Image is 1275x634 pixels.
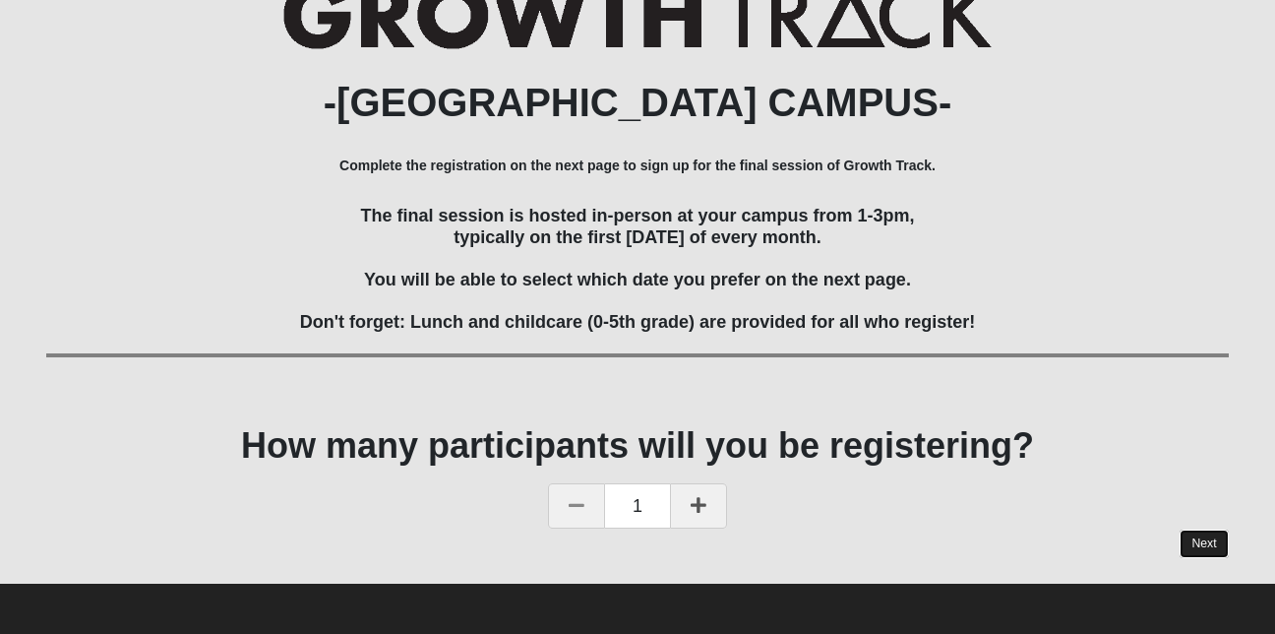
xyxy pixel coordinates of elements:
[1180,530,1228,558] a: Next
[46,424,1228,467] h1: How many participants will you be registering?
[605,483,670,529] span: 1
[300,312,975,332] span: Don't forget: Lunch and childcare (0-5th grade) are provided for all who register!
[364,270,911,289] span: You will be able to select which date you prefer on the next page.
[454,227,821,247] span: typically on the first [DATE] of every month.
[360,206,914,225] span: The final session is hosted in-person at your campus from 1-3pm,
[339,158,936,173] b: Complete the registration on the next page to sign up for the final session of Growth Track.
[324,81,952,124] b: -[GEOGRAPHIC_DATA] CAMPUS-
